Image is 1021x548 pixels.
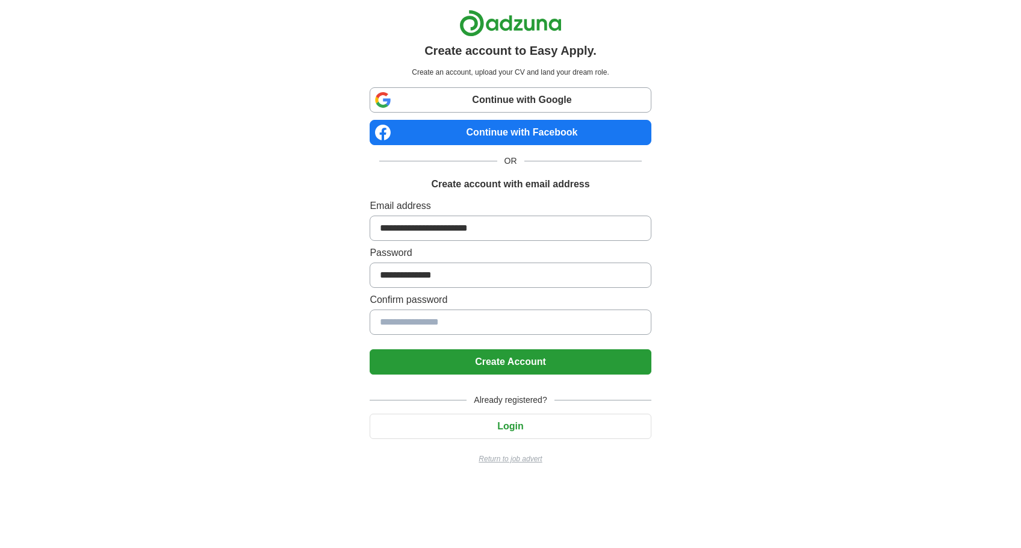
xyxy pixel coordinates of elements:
[424,42,597,60] h1: Create account to Easy Apply.
[370,246,651,260] label: Password
[431,177,589,191] h1: Create account with email address
[370,120,651,145] a: Continue with Facebook
[370,199,651,213] label: Email address
[370,421,651,431] a: Login
[370,414,651,439] button: Login
[370,293,651,307] label: Confirm password
[497,155,524,167] span: OR
[467,394,554,406] span: Already registered?
[370,87,651,113] a: Continue with Google
[372,67,648,78] p: Create an account, upload your CV and land your dream role.
[370,453,651,464] a: Return to job advert
[459,10,562,37] img: Adzuna logo
[370,349,651,375] button: Create Account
